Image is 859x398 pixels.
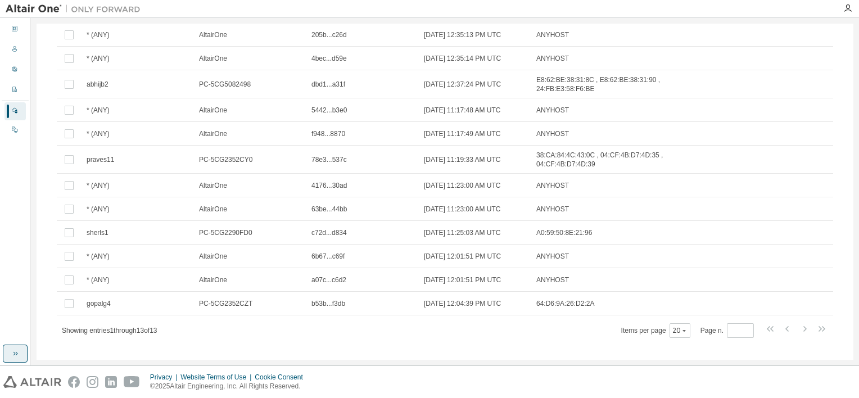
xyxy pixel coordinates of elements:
span: * (ANY) [87,252,110,261]
span: praves11 [87,155,114,164]
span: * (ANY) [87,181,110,190]
span: Items per page [621,323,690,338]
span: ANYHOST [536,205,569,214]
span: ANYHOST [536,252,569,261]
span: PC-5CG5082498 [199,80,251,89]
div: Users [4,41,26,59]
span: * (ANY) [87,30,110,39]
span: ANYHOST [536,30,569,39]
span: AltairOne [199,30,227,39]
span: ANYHOST [536,181,569,190]
span: [DATE] 11:23:00 AM UTC [424,205,501,214]
img: youtube.svg [124,376,140,388]
span: [DATE] 11:25:03 AM UTC [424,228,501,237]
span: 4176...30ad [311,181,347,190]
span: [DATE] 12:01:51 PM UTC [424,275,501,284]
div: Managed [4,102,26,120]
img: facebook.svg [68,376,80,388]
span: PC-5CG2290FD0 [199,228,252,237]
span: [DATE] 12:37:24 PM UTC [424,80,501,89]
span: ANYHOST [536,275,569,284]
div: Cookie Consent [255,373,309,382]
button: 20 [672,326,688,335]
span: A0:59:50:8E:21:96 [536,228,592,237]
span: * (ANY) [87,205,110,214]
span: ANYHOST [536,129,569,138]
div: Company Profile [4,82,26,99]
span: * (ANY) [87,106,110,115]
span: [DATE] 11:23:00 AM UTC [424,181,501,190]
span: * (ANY) [87,129,110,138]
span: ANYHOST [536,106,569,115]
img: instagram.svg [87,376,98,388]
img: Altair One [6,3,146,15]
span: 64:D6:9A:26:D2:2A [536,299,594,308]
span: a07c...c6d2 [311,275,346,284]
div: User Profile [4,61,26,79]
span: PC-5CG2352CZT [199,299,252,308]
div: Privacy [150,373,180,382]
span: ANYHOST [536,54,569,63]
img: linkedin.svg [105,376,117,388]
span: AltairOne [199,181,227,190]
span: 4bec...d59e [311,54,347,63]
span: dbd1...a31f [311,80,345,89]
span: b53b...f3db [311,299,345,308]
span: gopalg4 [87,299,111,308]
span: PC-5CG2352CY0 [199,155,252,164]
span: AltairOne [199,205,227,214]
span: [DATE] 11:17:48 AM UTC [424,106,501,115]
img: altair_logo.svg [3,376,61,388]
span: * (ANY) [87,54,110,63]
span: AltairOne [199,106,227,115]
span: abhijb2 [87,80,108,89]
span: E8:62:BE:38:31:8C , E8:62:BE:38:31:90 , 24:FB:E3:58:F6:BE [536,75,709,93]
span: AltairOne [199,129,227,138]
span: AltairOne [199,252,227,261]
span: sherls1 [87,228,108,237]
span: [DATE] 11:17:49 AM UTC [424,129,501,138]
span: * (ANY) [87,275,110,284]
span: AltairOne [199,54,227,63]
span: 38:CA:84:4C:43:0C , 04:CF:4B:D7:4D:35 , 04:CF:4B:D7:4D:39 [536,151,709,169]
span: [DATE] 12:04:39 PM UTC [424,299,501,308]
span: 6b67...c69f [311,252,345,261]
span: Showing entries 1 through 13 of 13 [62,327,157,334]
div: Dashboard [4,21,26,39]
span: [DATE] 12:01:51 PM UTC [424,252,501,261]
div: On Prem [4,121,26,139]
p: © 2025 Altair Engineering, Inc. All Rights Reserved. [150,382,310,391]
span: 5442...b3e0 [311,106,347,115]
span: [DATE] 12:35:13 PM UTC [424,30,501,39]
span: c72d...d834 [311,228,347,237]
span: f948...8870 [311,129,345,138]
span: AltairOne [199,275,227,284]
div: Website Terms of Use [180,373,255,382]
span: Page n. [700,323,754,338]
span: [DATE] 12:35:14 PM UTC [424,54,501,63]
span: 78e3...537c [311,155,347,164]
span: 63be...44bb [311,205,347,214]
span: 205b...c26d [311,30,347,39]
span: [DATE] 11:19:33 AM UTC [424,155,501,164]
